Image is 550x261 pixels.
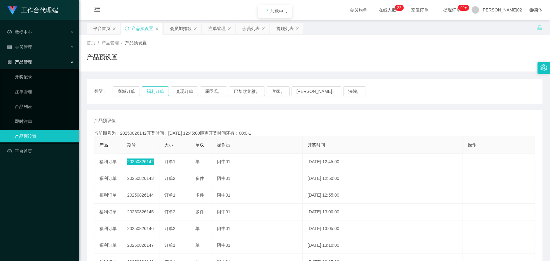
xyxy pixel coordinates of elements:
span: 操作员 [217,142,230,147]
td: 20250826146 [122,220,159,237]
td: 阿中01 [212,154,303,170]
span: 订单2 [164,226,175,231]
span: 加载中... [271,9,287,14]
span: 产品 [99,142,108,147]
span: 大小 [164,142,173,147]
td: [DATE] 13:00:00 [303,204,463,220]
span: 订单1 [164,193,175,198]
h1: 产品预设置 [87,52,118,62]
td: 福利订单 [94,237,122,254]
i: 图标： 解锁 [537,25,543,31]
i: 图标： AppStore-O [7,60,12,64]
i: 图标： check-circle-o [7,30,12,34]
span: 订单2 [164,209,175,214]
font: 充值订单 [411,7,428,12]
span: 开奖时间 [308,142,325,147]
i: 图标： 同步 [125,26,129,31]
div: 平台首页 [93,23,110,34]
td: 福利订单 [94,220,122,237]
div: 产品预设置 [132,23,153,34]
font: 数据中心 [15,30,32,35]
p: 2 [397,5,400,11]
span: 多件 [195,193,204,198]
div: 会员列表 [242,23,260,34]
td: 阿中01 [212,220,303,237]
font: 在线人数 [379,7,396,12]
span: 类型： [94,86,113,96]
td: [DATE] 12:45:00 [303,154,463,170]
td: 20250826145 [122,204,159,220]
span: 多件 [195,209,204,214]
td: 阿中01 [212,170,303,187]
i: 图标： 关闭 [155,27,159,31]
td: 福利订单 [94,187,122,204]
font: 会员管理 [15,45,32,50]
i: 图标： global [530,8,534,12]
span: 产品预设值 [94,117,116,124]
td: [DATE] 13:10:00 [303,237,463,254]
a: 开奖记录 [15,71,74,83]
span: 单双 [195,142,204,147]
td: [DATE] 13:05:00 [303,220,463,237]
td: [DATE] 12:50:00 [303,170,463,187]
span: 订单1 [164,243,175,248]
button: [PERSON_NAME]。 [292,86,341,96]
td: 阿中01 [212,204,303,220]
span: 单 [195,159,200,164]
sup: 965 [458,5,469,11]
i: 图标： 设置 [540,64,547,71]
i: 图标： menu-fold [87,0,108,20]
i: 图标： 关闭 [112,27,116,31]
a: 注单管理 [15,85,74,98]
font: 简体 [534,7,543,12]
span: 产品管理 [102,40,119,45]
div: 会员加扣款 [170,23,192,34]
a: 图标： 仪表板平台首页 [7,145,74,157]
span: 单 [195,226,200,231]
span: 期号 [127,142,136,147]
button: 兑现订单 [171,86,198,96]
td: 福利订单 [94,170,122,187]
button: 屈臣氏。 [200,86,227,96]
span: 订单2 [164,176,175,181]
td: 20250826143 [122,170,159,187]
td: 20250826144 [122,187,159,204]
td: 20250826147 [122,237,159,254]
a: 工作台代理端 [7,7,58,12]
i: 图标： 关闭 [193,27,197,31]
div: 注单管理 [208,23,226,34]
font: 产品管理 [15,59,32,64]
span: / [121,40,123,45]
td: [DATE] 12:55:00 [303,187,463,204]
span: 产品预设置 [125,40,147,45]
h1: 工作台代理端 [21,0,58,20]
button: 福利订单 [142,86,169,96]
span: 单 [195,243,200,248]
td: 福利订单 [94,204,122,220]
div: 当前期号为：20250826142开奖时间：[DATE] 12:45:00距离开奖时间还有：00:0-1 [94,130,535,137]
button: 商城订单 [113,86,140,96]
button: 法院。 [343,86,366,96]
a: 即时注单 [15,115,74,128]
td: 福利订单 [94,154,122,170]
button: 宜家。 [267,86,290,96]
td: 20250826142 [122,154,159,170]
i: icon: loading [263,9,268,14]
td: 阿中01 [212,237,303,254]
a: 产品列表 [15,100,74,113]
td: 阿中01 [212,187,303,204]
span: 多件 [195,176,204,181]
span: 操作 [468,142,477,147]
i: 图标： 关闭 [296,27,299,31]
span: 订单1 [164,159,175,164]
span: 首页 [87,40,95,45]
img: logo.9652507e.png [7,6,17,15]
font: 提现订单 [443,7,461,12]
div: 提现列表 [276,23,294,34]
i: 图标： table [7,45,12,49]
button: 巴黎欧莱雅。 [229,86,265,96]
sup: 22 [395,5,404,11]
i: 图标： 关闭 [262,27,265,31]
a: 产品预设置 [15,130,74,142]
i: 图标： 关闭 [227,27,231,31]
